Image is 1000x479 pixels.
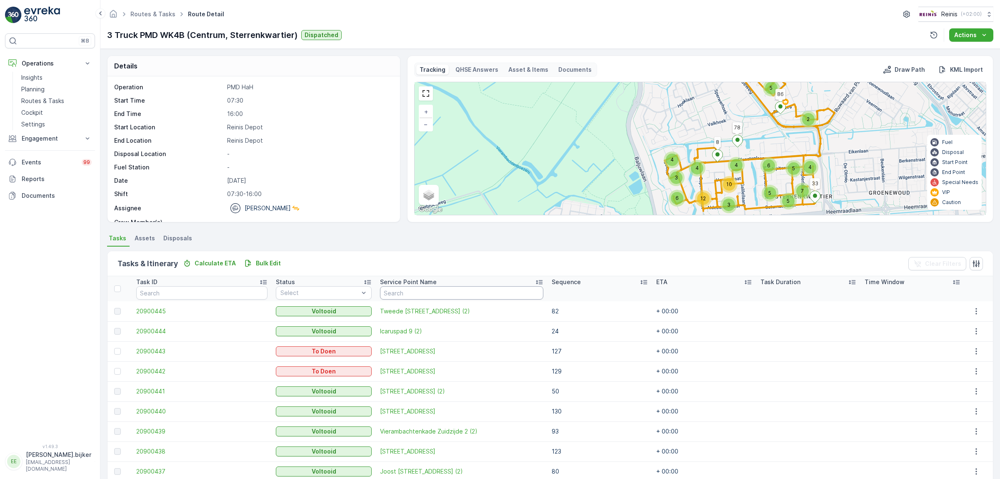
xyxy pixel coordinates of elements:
p: Voltooid [312,447,336,456]
div: Toggle Row Selected [114,468,121,475]
p: - [227,163,391,171]
p: Start Time [114,96,224,105]
button: Voltooid [276,326,372,336]
p: Disposal [942,149,964,156]
span: [STREET_ADDRESS] [380,367,543,376]
div: 5 [780,193,797,209]
p: ⌘B [81,38,89,44]
p: Insights [21,73,42,82]
button: Dispatched [301,30,342,40]
a: 20900443 [136,347,267,355]
p: ( +02:00 ) [961,11,982,18]
p: 16:00 [227,110,391,118]
span: − [424,121,428,128]
span: 5 [787,198,790,204]
a: Plaatweg 2A [380,347,543,355]
div: 5 [785,160,802,177]
p: Operations [22,59,78,68]
span: 2 [807,116,810,122]
span: 5 [792,165,795,171]
span: 10 [726,181,732,187]
button: Bulk Edit [241,258,284,268]
p: Details [114,61,137,71]
p: Reinis Depot [227,136,391,145]
td: + 00:00 [652,301,756,321]
p: Tasks & Itinerary [117,258,178,270]
div: Toggle Row Selected [114,368,121,375]
p: Fuel [942,139,952,146]
span: 20900442 [136,367,267,376]
div: 4 [664,151,680,168]
a: Planning [18,83,95,95]
p: Disposal Location [114,150,224,158]
button: Voltooid [276,426,372,436]
p: Reinis Depot [227,123,391,131]
a: Zoom In [420,106,432,118]
td: 24 [547,321,652,341]
p: Start Point [942,159,967,166]
p: Fuel Station [114,163,224,171]
p: Clear Filters [925,260,961,268]
div: EE [7,455,20,468]
button: To Doen [276,346,372,356]
p: Voltooid [312,407,336,416]
a: Reports [5,171,95,187]
span: [STREET_ADDRESS] (2) [380,387,543,396]
img: logo_light-DOdMpM7g.png [24,7,60,23]
p: [PERSON_NAME] [245,204,291,212]
a: 20900440 [136,407,267,416]
div: Toggle Row Selected [114,408,121,415]
div: 6 [760,157,777,174]
span: 3 [727,202,730,208]
td: + 00:00 [652,441,756,461]
td: + 00:00 [652,401,756,421]
p: To Doen [312,347,336,355]
p: Reports [22,175,92,183]
a: View Fullscreen [420,87,432,100]
p: Task Duration [760,278,800,286]
button: Reinis(+02:00) [918,7,993,22]
button: To Doen [276,366,372,376]
span: 5 [768,190,771,196]
span: 6 [675,195,679,201]
span: Vierambachtenkade Zuidzijde 2 (2) [380,427,543,436]
p: Crew Member(s) [114,218,224,227]
span: 12 [700,195,706,202]
a: 20900439 [136,427,267,436]
p: ETA [656,278,667,286]
p: QHSE Answers [455,66,498,74]
a: Plaatweg 8888T [380,407,543,416]
a: 20900438 [136,447,267,456]
td: 123 [547,441,652,461]
td: + 00:00 [652,341,756,361]
a: Tweede Kooistraat 24 (2) [380,307,543,315]
span: v 1.49.3 [5,444,95,449]
button: Voltooid [276,466,372,476]
div: 3 [668,169,685,186]
a: Layers [420,186,438,204]
span: 4 [670,156,674,163]
p: Task ID [136,278,157,286]
a: Documents [5,187,95,204]
div: Toggle Row Selected [114,328,121,335]
button: KML Import [935,65,986,75]
td: + 00:00 [652,361,756,381]
span: 6 [767,162,770,169]
button: Voltooid [276,446,372,456]
span: 20900444 [136,327,267,335]
span: 5 [770,85,772,91]
a: Icaruspad 9 (2) [380,327,543,335]
div: 4 [728,157,745,174]
p: Start Location [114,123,224,131]
p: Cockpit [21,108,43,117]
button: Voltooid [276,406,372,416]
p: Settings [21,120,45,129]
p: Time Window [865,278,905,286]
div: Toggle Row Selected [114,308,121,315]
p: Voltooid [312,307,336,315]
a: Routes & Tasks [130,10,175,18]
p: 07:30 [227,96,391,105]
